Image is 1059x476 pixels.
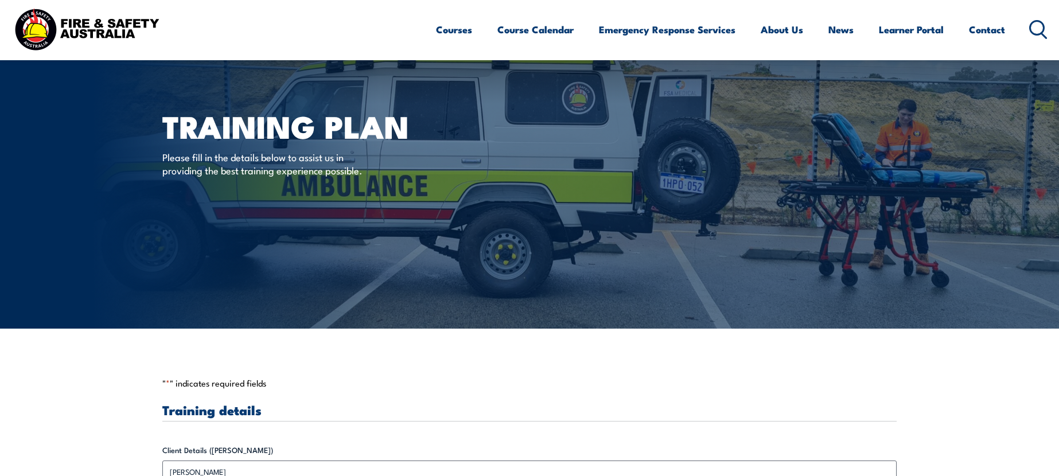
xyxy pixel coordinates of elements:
p: Please fill in the details below to assist us in providing the best training experience possible. [162,150,372,177]
a: Contact [969,14,1005,45]
a: News [828,14,854,45]
a: Courses [436,14,472,45]
label: Client Details ([PERSON_NAME]) [162,444,897,456]
a: About Us [761,14,803,45]
h1: Training plan [162,112,446,139]
p: " " indicates required fields [162,377,897,389]
a: Course Calendar [497,14,574,45]
h3: Training details [162,403,897,416]
a: Emergency Response Services [599,14,735,45]
a: Learner Portal [879,14,944,45]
